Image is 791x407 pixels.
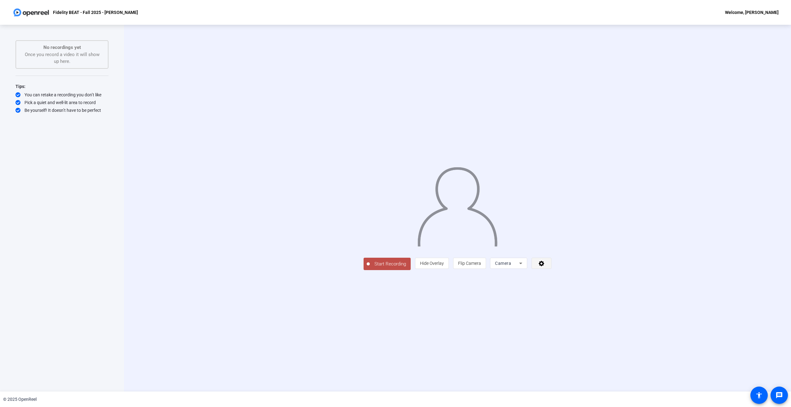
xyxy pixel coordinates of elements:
[22,44,102,65] div: Once you record a video it will show up here.
[417,162,498,247] img: overlay
[776,392,783,399] mat-icon: message
[12,6,50,19] img: OpenReel logo
[725,9,779,16] div: Welcome, [PERSON_NAME]
[415,258,449,269] button: Hide Overlay
[755,392,763,399] mat-icon: accessibility
[370,260,411,268] span: Start Recording
[15,92,108,98] div: You can retake a recording you don’t like
[420,261,444,266] span: Hide Overlay
[453,258,486,269] button: Flip Camera
[495,261,511,266] span: Camera
[458,261,481,266] span: Flip Camera
[15,107,108,113] div: Be yourself! It doesn’t have to be perfect
[53,9,138,16] p: Fidelity BEAT - Fall 2025 - [PERSON_NAME]
[22,44,102,51] p: No recordings yet
[15,83,108,90] div: Tips:
[3,396,37,403] div: © 2025 OpenReel
[364,258,411,270] button: Start Recording
[15,99,108,106] div: Pick a quiet and well-lit area to record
